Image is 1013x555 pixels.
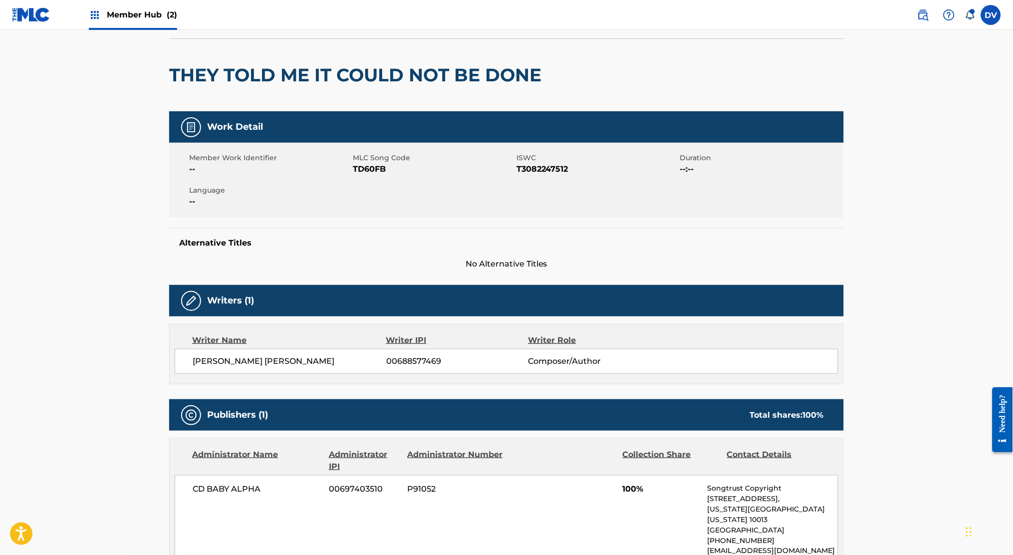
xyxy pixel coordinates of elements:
[189,163,350,175] span: --
[516,153,678,163] span: ISWC
[708,536,838,546] p: [PHONE_NUMBER]
[528,355,657,367] span: Composer/Author
[708,504,838,525] p: [US_STATE][GEOGRAPHIC_DATA][US_STATE] 10013
[963,507,1013,555] iframe: Chat Widget
[939,5,959,25] div: Help
[386,355,528,367] span: 00688577469
[89,9,101,21] img: Top Rightsholders
[943,9,955,21] img: help
[386,334,528,346] div: Writer IPI
[623,449,720,473] div: Collection Share
[708,525,838,536] p: [GEOGRAPHIC_DATA]
[516,163,678,175] span: T3082247512
[185,295,197,307] img: Writers
[12,7,50,22] img: MLC Logo
[169,64,546,86] h2: THEY TOLD ME IT COULD NOT BE DONE
[727,449,824,473] div: Contact Details
[207,295,254,306] h5: Writers (1)
[207,121,263,133] h5: Work Detail
[192,334,386,346] div: Writer Name
[189,185,350,196] span: Language
[528,334,657,346] div: Writer Role
[408,483,505,495] span: P91052
[750,409,824,421] div: Total shares:
[107,9,177,20] span: Member Hub
[917,9,929,21] img: search
[207,409,268,421] h5: Publishers (1)
[167,10,177,19] span: (2)
[189,196,350,208] span: --
[179,238,834,248] h5: Alternative Titles
[192,449,321,473] div: Administrator Name
[193,355,386,367] span: [PERSON_NAME] [PERSON_NAME]
[803,410,824,420] span: 100 %
[407,449,504,473] div: Administrator Number
[913,5,933,25] a: Public Search
[965,10,975,20] div: Notifications
[981,5,1001,25] div: User Menu
[329,483,400,495] span: 00697403510
[193,483,322,495] span: CD BABY ALPHA
[189,153,350,163] span: Member Work Identifier
[708,483,838,494] p: Songtrust Copyright
[353,153,514,163] span: MLC Song Code
[708,494,838,504] p: [STREET_ADDRESS],
[623,483,700,495] span: 100%
[185,121,197,133] img: Work Detail
[680,153,841,163] span: Duration
[680,163,841,175] span: --:--
[185,409,197,421] img: Publishers
[329,449,400,473] div: Administrator IPI
[985,379,1013,460] iframe: Resource Center
[966,517,972,547] div: Drag
[353,163,514,175] span: TD60FB
[169,258,844,270] span: No Alternative Titles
